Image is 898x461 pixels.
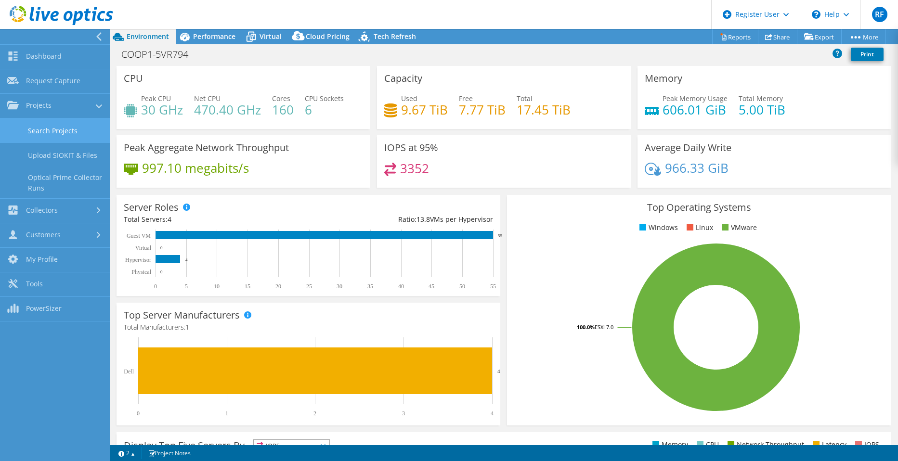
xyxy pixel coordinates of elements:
text: Physical [131,269,151,275]
span: 13.8 [416,215,430,224]
span: IOPS [254,440,329,451]
text: 55 [498,233,503,238]
h4: 6 [305,104,344,115]
tspan: 100.0% [577,323,595,331]
span: 1 [185,322,189,332]
div: Ratio: VMs per Hypervisor [309,214,494,225]
text: 4 [497,368,500,374]
li: Memory [650,439,688,450]
text: 45 [429,283,434,290]
h4: 3352 [400,163,429,174]
h4: 966.33 GiB [665,163,729,173]
h4: 470.40 GHz [194,104,261,115]
span: Cloud Pricing [306,32,350,41]
h4: 30 GHz [141,104,183,115]
li: Linux [684,222,713,233]
span: CPU Sockets [305,94,344,103]
h4: 606.01 GiB [663,104,728,115]
h4: 997.10 megabits/s [142,163,249,173]
text: 4 [185,257,188,262]
h3: Memory [645,73,682,84]
h4: 9.67 TiB [401,104,448,115]
a: Share [758,29,797,44]
span: Environment [127,32,169,41]
li: CPU [694,439,719,450]
span: Total Memory [739,94,783,103]
span: Peak CPU [141,94,171,103]
text: 0 [160,245,163,250]
span: Virtual [260,32,282,41]
li: VMware [719,222,757,233]
a: Print [851,48,884,61]
text: Virtual [135,244,152,251]
span: Performance [193,32,235,41]
span: Total [517,94,533,103]
div: Total Servers: [124,214,309,225]
text: 0 [137,410,140,417]
a: Project Notes [141,447,197,459]
h3: Top Server Manufacturers [124,310,240,320]
text: 25 [306,283,312,290]
span: RF [872,7,887,22]
text: 4 [491,410,494,417]
h1: COOP1-5VR794 [117,49,203,60]
text: Dell [124,368,134,375]
span: Cores [272,94,290,103]
h4: 160 [272,104,294,115]
li: Network Throughput [725,439,804,450]
h4: 5.00 TiB [739,104,785,115]
h3: Server Roles [124,202,179,213]
span: Peak Memory Usage [663,94,728,103]
h3: Average Daily Write [645,142,731,153]
text: 55 [490,283,496,290]
text: 50 [459,283,465,290]
li: Latency [810,439,846,450]
text: 0 [160,269,163,274]
text: 35 [367,283,373,290]
h3: IOPS at 95% [384,142,438,153]
h3: Capacity [384,73,422,84]
a: 2 [112,447,142,459]
svg: \n [812,10,820,19]
text: 3 [402,410,405,417]
text: 20 [275,283,281,290]
span: Net CPU [194,94,221,103]
span: Used [401,94,417,103]
h4: Total Manufacturers: [124,322,493,333]
a: More [841,29,886,44]
text: 30 [337,283,342,290]
text: 10 [214,283,220,290]
a: Export [797,29,842,44]
h3: CPU [124,73,143,84]
h4: 7.77 TiB [459,104,506,115]
a: Reports [712,29,758,44]
text: 0 [154,283,157,290]
text: Guest VM [127,232,151,239]
h4: 17.45 TiB [517,104,571,115]
li: Windows [637,222,678,233]
text: Hypervisor [125,256,151,263]
span: Free [459,94,473,103]
text: 1 [225,410,228,417]
span: Tech Refresh [374,32,416,41]
h3: Peak Aggregate Network Throughput [124,142,289,153]
text: 40 [398,283,404,290]
tspan: ESXi 7.0 [595,323,613,331]
li: IOPS [853,439,879,450]
text: 15 [245,283,250,290]
text: 5 [185,283,188,290]
span: 4 [168,215,171,224]
h3: Top Operating Systems [514,202,884,213]
text: 2 [313,410,316,417]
